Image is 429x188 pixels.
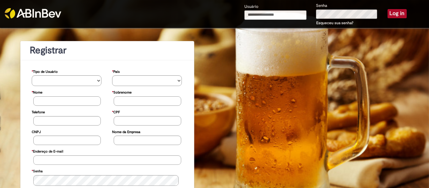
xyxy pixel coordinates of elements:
label: CNPJ [32,127,41,136]
label: Nome da Empresa [112,127,140,136]
label: CPF [112,107,120,116]
label: Sobrenome [112,87,132,96]
label: País [112,67,120,76]
button: Log in [388,9,407,18]
label: Usuário [244,4,258,10]
label: Nome [32,87,42,96]
img: ABInbev-white.png [5,8,61,19]
label: Senha [316,3,327,9]
label: Telefone [32,107,45,116]
a: Esqueceu sua senha? [316,20,353,25]
label: Endereço de E-mail [32,146,63,155]
label: Senha [32,166,43,175]
label: Tipo de Usuário [32,67,58,76]
h1: Registrar [30,45,185,56]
